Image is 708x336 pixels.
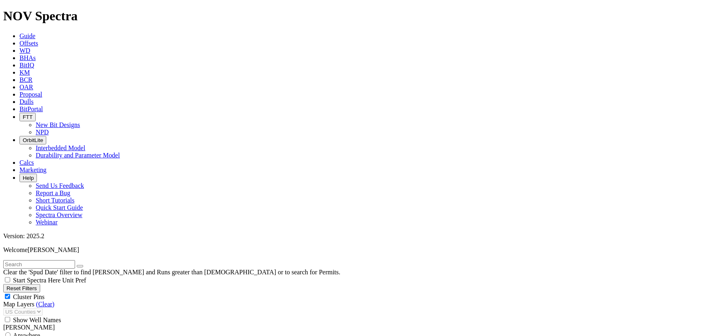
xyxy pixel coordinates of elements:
[19,69,30,76] a: KM
[19,54,36,61] a: BHAs
[19,32,35,39] a: Guide
[36,219,58,226] a: Webinar
[28,246,79,253] span: [PERSON_NAME]
[3,301,34,308] span: Map Layers
[36,129,49,136] a: NPD
[36,211,82,218] a: Spectra Overview
[19,91,42,98] a: Proposal
[36,190,70,196] a: Report a Bug
[19,47,30,54] a: WD
[23,137,43,143] span: OrbitLite
[36,204,83,211] a: Quick Start Guide
[19,174,37,182] button: Help
[3,246,705,254] p: Welcome
[3,233,705,240] div: Version: 2025.2
[19,76,32,83] a: BCR
[19,62,34,69] a: BitIQ
[62,277,86,284] span: Unit Pref
[13,317,61,323] span: Show Well Names
[19,113,36,121] button: FTT
[36,182,84,189] a: Send Us Feedback
[36,144,85,151] a: Interbedded Model
[3,284,40,293] button: Reset Filters
[23,114,32,120] span: FTT
[19,166,47,173] a: Marketing
[19,40,38,47] a: Offsets
[5,277,10,282] input: Start Spectra Here
[3,9,705,24] h1: NOV Spectra
[13,277,60,284] span: Start Spectra Here
[19,84,33,90] a: OAR
[13,293,45,300] span: Cluster Pins
[36,197,75,204] a: Short Tutorials
[19,106,43,112] a: BitPortal
[19,159,34,166] a: Calcs
[23,175,34,181] span: Help
[36,152,120,159] a: Durability and Parameter Model
[36,121,80,128] a: New Bit Designs
[3,260,75,269] input: Search
[19,98,34,105] a: Dulls
[3,269,340,276] span: Clear the 'Spud Date' filter to find [PERSON_NAME] and Runs greater than [DEMOGRAPHIC_DATA] or to...
[19,136,46,144] button: OrbitLite
[36,301,54,308] a: (Clear)
[3,324,705,331] div: [PERSON_NAME]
